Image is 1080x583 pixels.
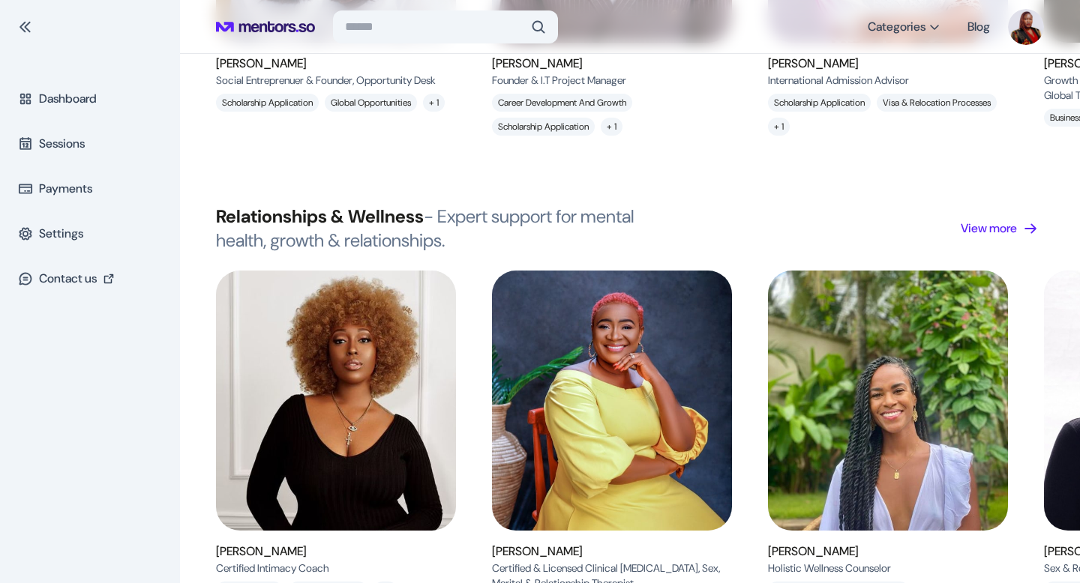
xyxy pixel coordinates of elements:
img: Tyomi Morgan [216,271,456,531]
p: Payments [39,180,92,198]
p: Sessions [39,135,85,153]
p: International Admission Advisor [768,73,909,88]
a: Settings [9,216,171,252]
h6: [PERSON_NAME] [492,543,726,561]
button: Categories [859,13,949,40]
a: View more [961,220,1044,238]
p: + 1 [423,94,445,112]
img: Dr. Makeda Moore [768,271,1008,531]
h6: [PERSON_NAME] [768,543,891,561]
h6: [PERSON_NAME] [216,543,329,561]
p: Career development and growth [492,94,632,112]
p: Global Opportunities [325,94,417,112]
p: Holistic Wellness Counselor [768,561,891,576]
p: Contact us [39,270,97,288]
h3: Relationships & Wellness [216,205,684,253]
img: CH [1008,9,1044,45]
p: Scholarship Application [216,94,319,112]
p: Scholarship Application [492,118,595,136]
p: + 1 [601,118,622,136]
p: Visa & Relocation Processes [877,94,997,112]
p: Certified Intimacy Coach [216,561,329,576]
a: Contact us [9,261,171,297]
a: Payments [9,171,171,207]
p: Settings [39,225,83,243]
h6: [PERSON_NAME] [216,55,436,73]
h6: [PERSON_NAME] [768,55,909,73]
a: Sessions [9,126,171,162]
p: Dashboard [39,90,97,108]
p: Scholarship Application [768,94,871,112]
p: Founder & I.T Project Manager [492,73,626,88]
img: Dr. Pamela Udoka [492,271,732,531]
a: Dashboard [9,81,171,117]
a: Blog [967,13,990,40]
p: + 1 [768,118,790,136]
p: Social Entreprenuer & Founder, Opportunity Desk [216,73,436,88]
span: Categories [868,19,925,34]
h6: [PERSON_NAME] [492,55,626,73]
span: - Expert support for mental health, growth & relationships. [216,205,634,252]
p: View more [961,220,1017,238]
